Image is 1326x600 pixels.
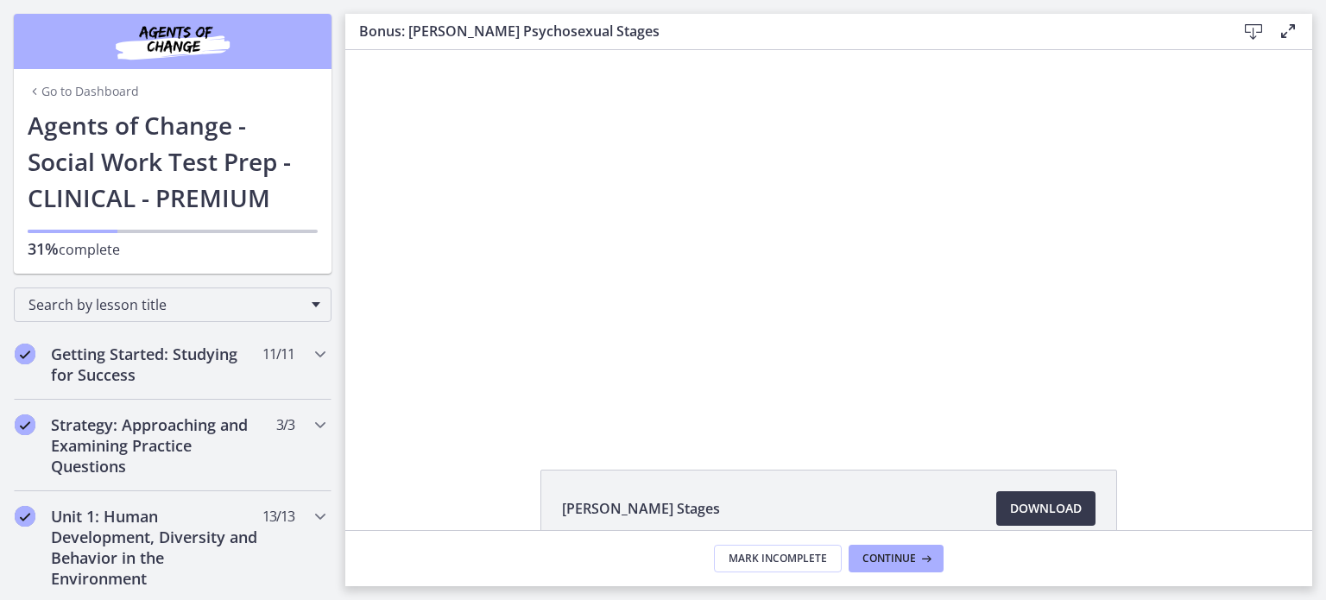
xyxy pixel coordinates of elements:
span: 31% [28,238,59,259]
i: Completed [15,344,35,364]
i: Completed [15,506,35,527]
span: Download [1010,498,1082,519]
span: 11 / 11 [262,344,294,364]
a: Download [996,491,1096,526]
span: Search by lesson title [28,295,303,314]
h1: Agents of Change - Social Work Test Prep - CLINICAL - PREMIUM [28,107,318,216]
h2: Strategy: Approaching and Examining Practice Questions [51,414,262,477]
button: Continue [849,545,944,572]
iframe: Video Lesson [345,50,1312,430]
span: Mark Incomplete [729,552,827,565]
h3: Bonus: [PERSON_NAME] Psychosexual Stages [359,21,1209,41]
span: Continue [862,552,916,565]
span: 3 / 3 [276,414,294,435]
span: [PERSON_NAME] Stages [562,498,720,519]
button: Mark Incomplete [714,545,842,572]
i: Completed [15,414,35,435]
a: Go to Dashboard [28,83,139,100]
span: 13 / 13 [262,506,294,527]
h2: Getting Started: Studying for Success [51,344,262,385]
p: complete [28,238,318,260]
h2: Unit 1: Human Development, Diversity and Behavior in the Environment [51,506,262,589]
img: Agents of Change [69,21,276,62]
div: Search by lesson title [14,287,331,322]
